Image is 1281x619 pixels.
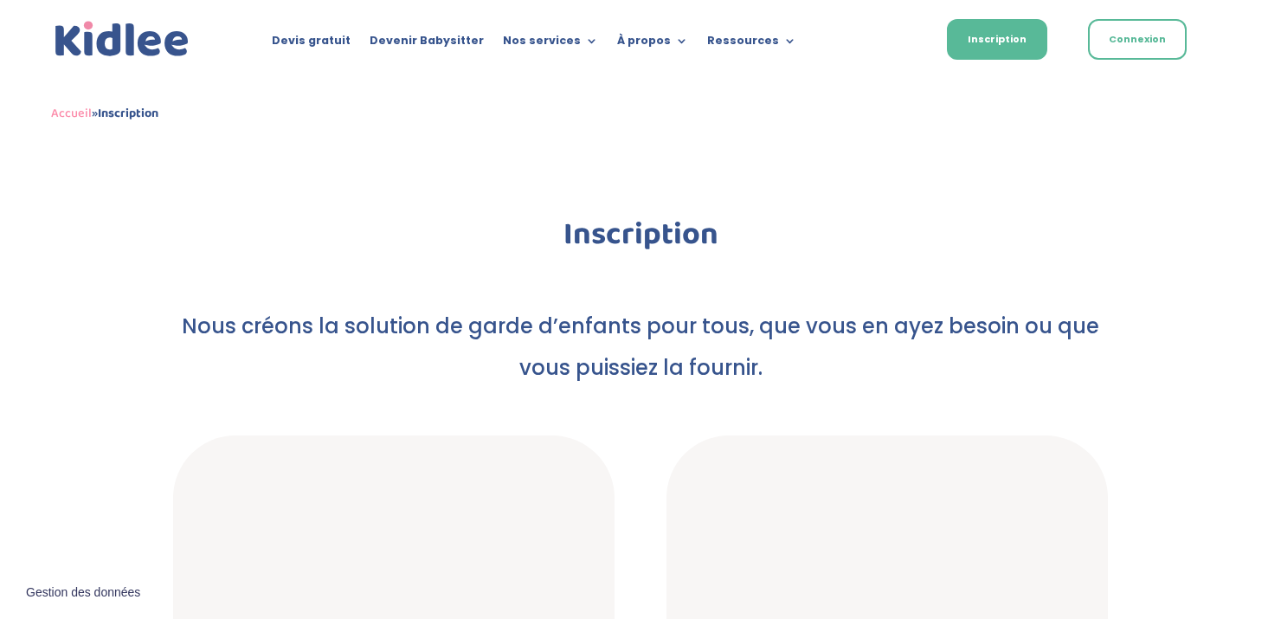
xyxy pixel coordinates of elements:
a: Ressources [707,35,796,54]
img: babysitter [701,487,800,598]
a: Kidlee Logo [51,17,192,61]
img: Français [886,35,902,46]
img: parents [208,487,306,599]
span: » [51,103,158,124]
a: Devenir Babysitter [370,35,484,54]
a: Connexion [1088,19,1187,60]
h1: Inscription [173,219,1108,259]
a: Inscription [947,19,1047,60]
button: Gestion des données [16,575,151,611]
span: Gestion des données [26,585,140,601]
img: logo_kidlee_bleu [51,17,192,61]
a: Accueil [51,103,92,124]
strong: Inscription [98,103,158,124]
p: Nous créons la solution de garde d’enfants pour tous, que vous en ayez besoin ou que vous puissie... [173,306,1108,389]
a: Nos services [503,35,598,54]
a: À propos [617,35,688,54]
a: Devis gratuit [272,35,351,54]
